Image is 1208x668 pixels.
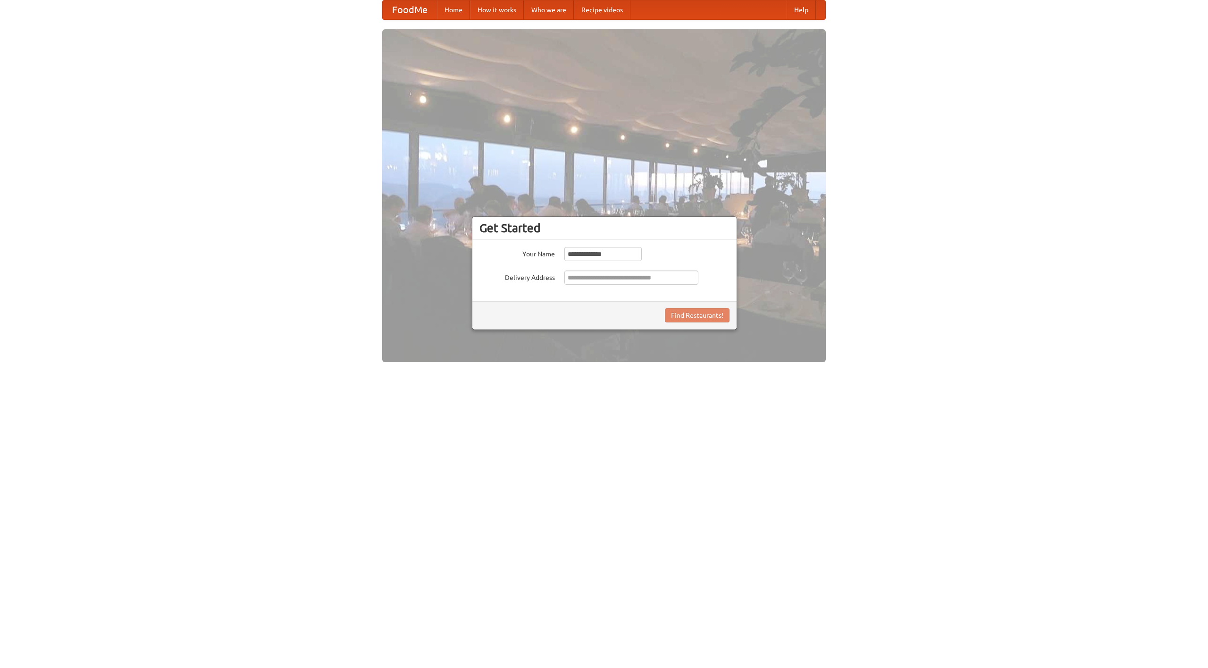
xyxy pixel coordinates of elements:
a: Recipe videos [574,0,630,19]
a: Who we are [524,0,574,19]
label: Delivery Address [479,271,555,282]
a: How it works [470,0,524,19]
a: FoodMe [383,0,437,19]
a: Home [437,0,470,19]
button: Find Restaurants! [665,308,730,322]
a: Help [787,0,816,19]
label: Your Name [479,247,555,259]
h3: Get Started [479,221,730,235]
